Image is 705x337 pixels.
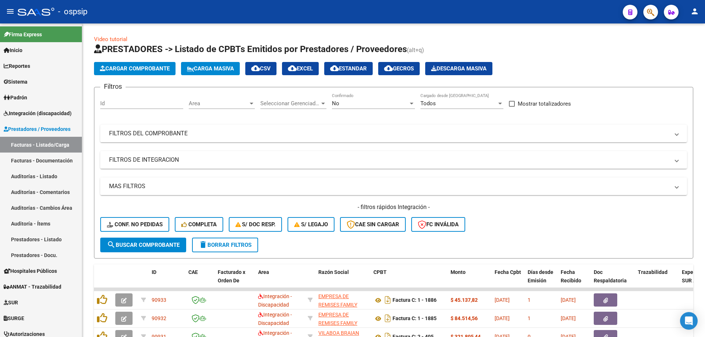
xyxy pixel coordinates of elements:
[109,156,669,164] mat-panel-title: FILTROS DE INTEGRACION
[418,221,459,228] span: FC Inválida
[318,292,368,308] div: 30716574365
[393,316,437,322] strong: Factura C: 1 - 1885
[229,217,282,232] button: S/ Doc Resp.
[258,269,269,275] span: Area
[189,100,248,107] span: Area
[383,294,393,306] i: Descargar documento
[420,100,436,107] span: Todos
[185,264,215,297] datatable-header-cell: CAE
[282,62,319,75] button: EXCEL
[152,315,166,321] span: 90932
[411,217,465,232] button: FC Inválida
[384,64,393,73] mat-icon: cloud_download
[330,64,339,73] mat-icon: cloud_download
[4,298,18,307] span: SUR
[152,269,156,275] span: ID
[107,242,180,248] span: Buscar Comprobante
[407,47,424,54] span: (alt+q)
[255,264,305,297] datatable-header-cell: Area
[425,62,492,75] app-download-masive: Descarga masiva de comprobantes (adjuntos)
[4,94,27,102] span: Padrón
[100,177,687,195] mat-expansion-panel-header: MAS FILTROS
[288,64,297,73] mat-icon: cloud_download
[495,297,510,303] span: [DATE]
[378,62,420,75] button: Gecros
[260,100,320,107] span: Seleccionar Gerenciador
[451,315,478,321] strong: $ 84.514,56
[100,125,687,142] mat-expansion-panel-header: FILTROS DEL COMPROBANTE
[558,264,591,297] datatable-header-cell: Fecha Recibido
[288,217,335,232] button: S/ legajo
[340,217,406,232] button: CAE SIN CARGAR
[383,312,393,324] i: Descargar documento
[4,283,61,291] span: ANMAT - Trazabilidad
[315,264,370,297] datatable-header-cell: Razón Social
[6,7,15,16] mat-icon: menu
[215,264,255,297] datatable-header-cell: Facturado x Orden De
[175,217,223,232] button: Completa
[594,269,627,283] span: Doc Respaldatoria
[294,221,328,228] span: S/ legajo
[561,315,576,321] span: [DATE]
[370,264,448,297] datatable-header-cell: CPBT
[187,65,234,72] span: Carga Masiva
[100,217,169,232] button: Conf. no pedidas
[4,125,70,133] span: Prestadores / Proveedores
[245,62,276,75] button: CSV
[425,62,492,75] button: Descarga Masiva
[251,64,260,73] mat-icon: cloud_download
[451,269,466,275] span: Monto
[235,221,276,228] span: S/ Doc Resp.
[451,297,478,303] strong: $ 45.137,82
[431,65,487,72] span: Descarga Masiva
[94,36,127,43] a: Video tutorial
[561,269,581,283] span: Fecha Recibido
[4,30,42,39] span: Firma Express
[318,269,349,275] span: Razón Social
[4,46,22,54] span: Inicio
[495,269,521,275] span: Fecha Cpbt
[448,264,492,297] datatable-header-cell: Monto
[109,129,669,138] mat-panel-title: FILTROS DEL COMPROBANTE
[107,221,163,228] span: Conf. no pedidas
[492,264,525,297] datatable-header-cell: Fecha Cpbt
[330,65,367,72] span: Estandar
[4,314,24,322] span: SURGE
[181,221,217,228] span: Completa
[384,65,414,72] span: Gecros
[288,65,313,72] span: EXCEL
[192,238,258,252] button: Borrar Filtros
[528,269,553,283] span: Días desde Emisión
[100,65,170,72] span: Cargar Comprobante
[393,297,437,303] strong: Factura C: 1 - 1886
[251,65,271,72] span: CSV
[347,221,399,228] span: CAE SIN CARGAR
[258,312,292,326] span: Integración - Discapacidad
[100,203,687,211] h4: - filtros rápidos Integración -
[100,151,687,169] mat-expansion-panel-header: FILTROS DE INTEGRACION
[94,44,407,54] span: PRESTADORES -> Listado de CPBTs Emitidos por Prestadores / Proveedores
[318,311,368,326] div: 30716574365
[188,269,198,275] span: CAE
[495,315,510,321] span: [DATE]
[149,264,185,297] datatable-header-cell: ID
[373,269,387,275] span: CPBT
[58,4,87,20] span: - ospsip
[528,315,531,321] span: 1
[525,264,558,297] datatable-header-cell: Días desde Emisión
[561,297,576,303] span: [DATE]
[324,62,373,75] button: Estandar
[109,182,669,190] mat-panel-title: MAS FILTROS
[100,238,186,252] button: Buscar Comprobante
[4,109,72,117] span: Integración (discapacidad)
[680,312,698,330] div: Open Intercom Messenger
[4,62,30,70] span: Reportes
[318,293,357,308] span: EMPRESA DE REMISES FAMILY
[258,293,292,308] span: Integración - Discapacidad
[199,240,207,249] mat-icon: delete
[152,297,166,303] span: 90933
[332,100,339,107] span: No
[218,269,245,283] span: Facturado x Orden De
[635,264,679,297] datatable-header-cell: Trazabilidad
[528,297,531,303] span: 1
